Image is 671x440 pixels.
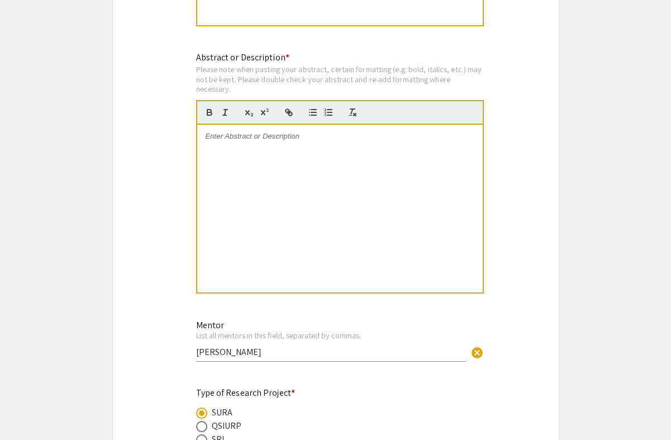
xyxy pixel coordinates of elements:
[196,319,224,331] mat-label: Mentor
[196,64,484,94] div: Please note when pasting your abstract, certain formatting (e.g. bold, italics, etc.) may not be ...
[8,390,47,432] iframe: Chat
[196,387,296,399] mat-label: Type of Research Project
[470,346,484,359] span: cancel
[196,330,466,340] div: List all mentors in this field, separated by commas.
[466,340,488,363] button: Clear
[212,419,242,433] div: QSIURP
[196,51,289,63] mat-label: Abstract or Description
[196,346,466,358] input: Type Here
[212,406,232,419] div: SURA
